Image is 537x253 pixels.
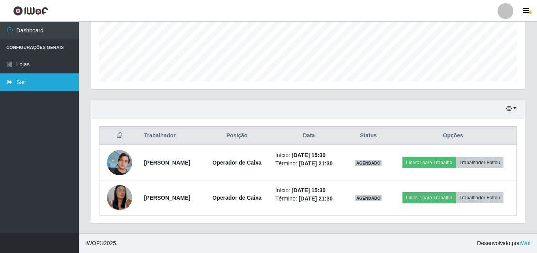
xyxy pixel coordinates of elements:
[85,240,100,246] span: IWOF
[275,195,342,203] li: Término:
[107,171,132,225] img: 1754879734939.jpeg
[144,159,190,166] strong: [PERSON_NAME]
[275,159,342,168] li: Término:
[292,152,326,158] time: [DATE] 15:30
[389,127,516,145] th: Opções
[139,127,203,145] th: Trabalhador
[355,160,382,166] span: AGENDADO
[275,186,342,195] li: Início:
[85,239,118,247] span: © 2025 .
[275,151,342,159] li: Início:
[107,150,132,175] img: 1713284102514.jpeg
[212,195,262,201] strong: Operador de Caixa
[144,195,190,201] strong: [PERSON_NAME]
[292,187,326,193] time: [DATE] 15:30
[271,127,347,145] th: Data
[520,240,531,246] a: iWof
[456,192,503,203] button: Trabalhador Faltou
[347,127,389,145] th: Status
[402,157,456,168] button: Liberar para Trabalho
[203,127,270,145] th: Posição
[456,157,503,168] button: Trabalhador Faltou
[477,239,531,247] span: Desenvolvido por
[212,159,262,166] strong: Operador de Caixa
[355,195,382,201] span: AGENDADO
[299,195,333,202] time: [DATE] 21:30
[402,192,456,203] button: Liberar para Trabalho
[13,6,48,16] img: CoreUI Logo
[299,160,333,167] time: [DATE] 21:30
